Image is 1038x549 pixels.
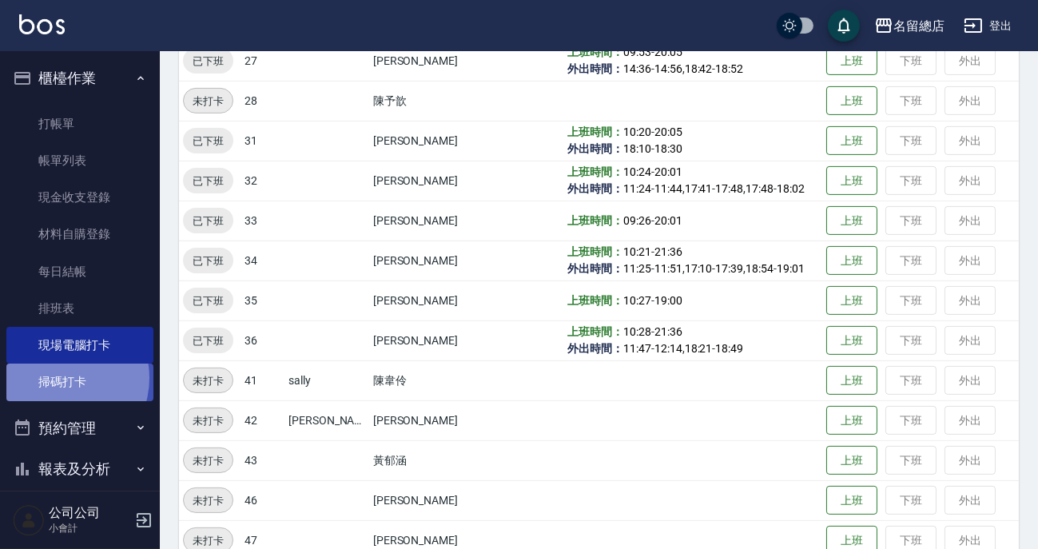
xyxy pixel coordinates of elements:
[826,326,877,356] button: 上班
[241,320,284,360] td: 36
[777,262,805,275] span: 19:01
[826,86,877,116] button: 上班
[184,452,233,469] span: 未打卡
[623,182,651,195] span: 11:24
[241,161,284,201] td: 32
[6,142,153,179] a: 帳單列表
[567,46,623,58] b: 上班時間：
[826,46,877,76] button: 上班
[654,125,682,138] span: 20:05
[241,480,284,520] td: 46
[654,294,682,307] span: 19:00
[183,253,233,269] span: 已下班
[826,486,877,515] button: 上班
[6,490,153,531] button: 客戶管理
[6,105,153,142] a: 打帳單
[715,342,743,355] span: 18:49
[623,46,651,58] span: 09:53
[654,214,682,227] span: 20:01
[623,245,651,258] span: 10:21
[567,165,623,178] b: 上班時間：
[13,504,45,536] img: Person
[6,253,153,290] a: 每日結帳
[567,325,623,338] b: 上班時間：
[184,372,233,389] span: 未打卡
[369,480,479,520] td: [PERSON_NAME]
[654,325,682,338] span: 21:36
[241,280,284,320] td: 35
[241,201,284,241] td: 33
[369,280,479,320] td: [PERSON_NAME]
[893,16,945,36] div: 名留總店
[826,406,877,436] button: 上班
[284,360,369,400] td: sally
[183,213,233,229] span: 已下班
[369,400,479,440] td: [PERSON_NAME]
[623,125,651,138] span: 10:20
[685,182,713,195] span: 17:41
[184,412,233,429] span: 未打卡
[654,182,682,195] span: 11:44
[563,201,822,241] td: -
[623,325,651,338] span: 10:28
[746,182,774,195] span: 17:48
[567,125,623,138] b: 上班時間：
[241,81,284,121] td: 28
[563,161,822,201] td: - - , - , -
[563,320,822,360] td: - - , -
[6,364,153,400] a: 掃碼打卡
[6,327,153,364] a: 現場電腦打卡
[6,179,153,216] a: 現金收支登錄
[826,286,877,316] button: 上班
[369,360,479,400] td: 陳韋伶
[6,408,153,449] button: 預約管理
[567,62,623,75] b: 外出時間：
[567,214,623,227] b: 上班時間：
[563,280,822,320] td: -
[6,448,153,490] button: 報表及分析
[284,400,369,440] td: [PERSON_NAME]
[654,142,682,155] span: 18:30
[369,81,479,121] td: 陳予歆
[623,165,651,178] span: 10:24
[563,41,822,81] td: - - , -
[828,10,860,42] button: save
[868,10,951,42] button: 名留總店
[623,294,651,307] span: 10:27
[826,366,877,396] button: 上班
[715,62,743,75] span: 18:52
[183,292,233,309] span: 已下班
[241,121,284,161] td: 31
[369,440,479,480] td: 黃郁涵
[183,53,233,70] span: 已下班
[826,446,877,475] button: 上班
[183,133,233,149] span: 已下班
[746,262,774,275] span: 18:54
[685,342,713,355] span: 18:21
[654,165,682,178] span: 20:01
[184,492,233,509] span: 未打卡
[623,142,651,155] span: 18:10
[654,62,682,75] span: 14:56
[369,41,479,81] td: [PERSON_NAME]
[715,262,743,275] span: 17:39
[6,290,153,327] a: 排班表
[567,245,623,258] b: 上班時間：
[369,201,479,241] td: [PERSON_NAME]
[183,173,233,189] span: 已下班
[567,182,623,195] b: 外出時間：
[826,206,877,236] button: 上班
[241,360,284,400] td: 41
[826,126,877,156] button: 上班
[957,11,1019,41] button: 登出
[6,58,153,99] button: 櫃檯作業
[567,142,623,155] b: 外出時間：
[6,216,153,253] a: 材料自購登錄
[369,121,479,161] td: [PERSON_NAME]
[241,440,284,480] td: 43
[623,342,651,355] span: 11:47
[826,166,877,196] button: 上班
[685,262,713,275] span: 17:10
[654,245,682,258] span: 21:36
[184,532,233,549] span: 未打卡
